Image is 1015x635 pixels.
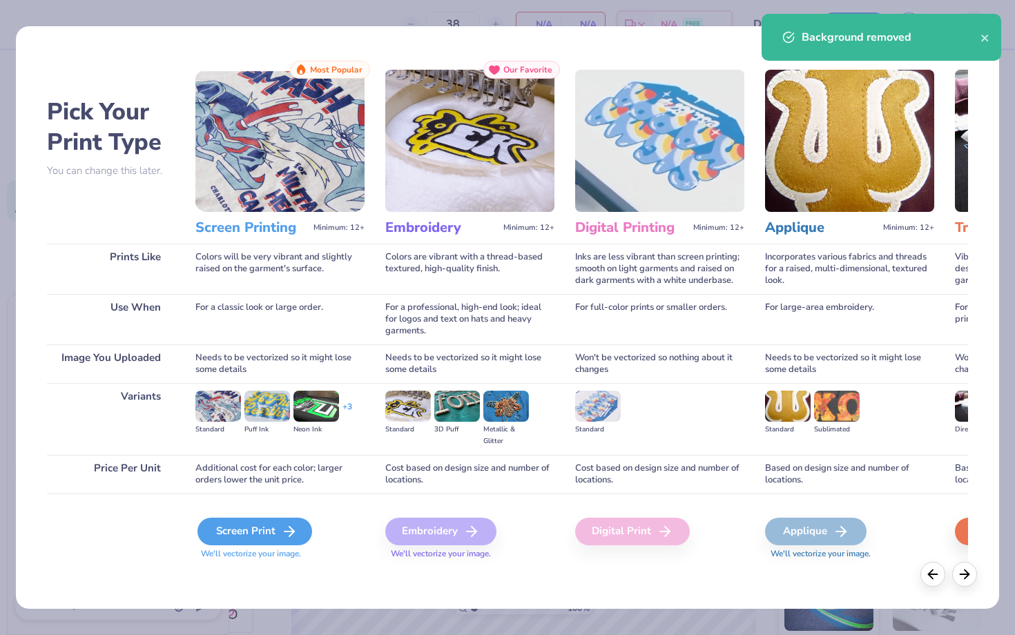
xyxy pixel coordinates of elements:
div: Neon Ink [293,424,339,436]
div: Won't be vectorized so nothing about it changes [575,344,744,383]
div: Additional cost for each color; larger orders lower the unit price. [195,455,365,494]
div: + 3 [342,401,352,424]
img: Metallic & Glitter [483,391,529,421]
div: Needs to be vectorized so it might lose some details [195,344,365,383]
div: Price Per Unit [47,455,175,494]
div: Standard [765,424,811,436]
p: You can change this later. [47,165,175,177]
img: Direct-to-film [955,391,1000,421]
div: Based on design size and number of locations. [765,455,934,494]
div: Sublimated [814,424,860,436]
span: We'll vectorize your image. [385,548,554,560]
div: Digital Print [575,518,690,545]
div: For full-color prints or smaller orders. [575,294,744,344]
div: Colors are vibrant with a thread-based textured, high-quality finish. [385,244,554,294]
img: Standard [575,391,621,421]
h3: Applique [765,219,878,237]
span: Minimum: 12+ [883,223,934,233]
div: 3D Puff [434,424,480,436]
div: Standard [575,424,621,436]
div: Puff Ink [244,424,290,436]
button: close [980,29,990,46]
img: Sublimated [814,391,860,421]
span: Minimum: 12+ [503,223,554,233]
div: Cost based on design size and number of locations. [385,455,554,494]
div: Variants [47,383,175,454]
span: Minimum: 12+ [313,223,365,233]
div: Embroidery [385,518,496,545]
div: Inks are less vibrant than screen printing; smooth on light garments and raised on dark garments ... [575,244,744,294]
span: Our Favorite [503,65,552,75]
img: Digital Printing [575,70,744,212]
div: Standard [385,424,431,436]
div: Standard [195,424,241,436]
div: Use When [47,294,175,344]
img: Neon Ink [293,391,339,421]
img: Puff Ink [244,391,290,421]
span: Most Popular [310,65,362,75]
div: Cost based on design size and number of locations. [575,455,744,494]
img: Embroidery [385,70,554,212]
div: Prints Like [47,244,175,294]
div: For large-area embroidery. [765,294,934,344]
h3: Embroidery [385,219,498,237]
span: We'll vectorize your image. [765,548,934,560]
span: Minimum: 12+ [693,223,744,233]
div: For a classic look or large order. [195,294,365,344]
div: Background removed [802,29,980,46]
img: Standard [385,391,431,421]
img: Screen Printing [195,70,365,212]
span: We'll vectorize your image. [195,548,365,560]
div: Metallic & Glitter [483,424,529,447]
div: Incorporates various fabrics and threads for a raised, multi-dimensional, textured look. [765,244,934,294]
div: For a professional, high-end look; ideal for logos and text on hats and heavy garments. [385,294,554,344]
h3: Digital Printing [575,219,688,237]
div: Colors will be very vibrant and slightly raised on the garment's surface. [195,244,365,294]
h2: Pick Your Print Type [47,97,175,157]
div: Screen Print [197,518,312,545]
img: Standard [765,391,811,421]
img: 3D Puff [434,391,480,421]
div: Needs to be vectorized so it might lose some details [385,344,554,383]
h3: Screen Printing [195,219,308,237]
img: Standard [195,391,241,421]
div: Applique [765,518,867,545]
div: Direct-to-film [955,424,1000,436]
div: Needs to be vectorized so it might lose some details [765,344,934,383]
div: Image You Uploaded [47,344,175,383]
img: Applique [765,70,934,212]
